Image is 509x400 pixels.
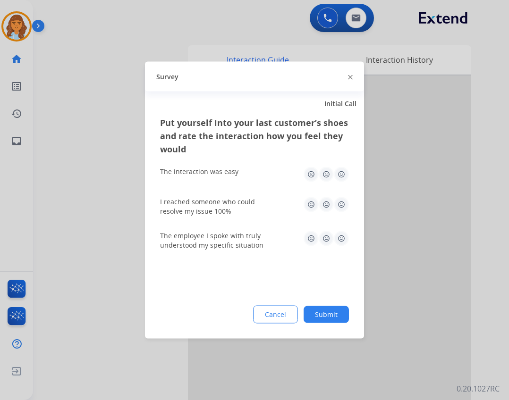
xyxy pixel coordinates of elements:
[160,167,238,176] div: The interaction was easy
[156,72,178,81] span: Survey
[160,231,273,250] div: The employee I spoke with truly understood my specific situation
[348,75,353,79] img: close-button
[457,383,500,394] p: 0.20.1027RC
[324,99,356,108] span: Initial Call
[304,306,349,323] button: Submit
[160,116,349,156] h3: Put yourself into your last customer’s shoes and rate the interaction how you feel they would
[160,197,273,216] div: I reached someone who could resolve my issue 100%
[253,306,298,324] button: Cancel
